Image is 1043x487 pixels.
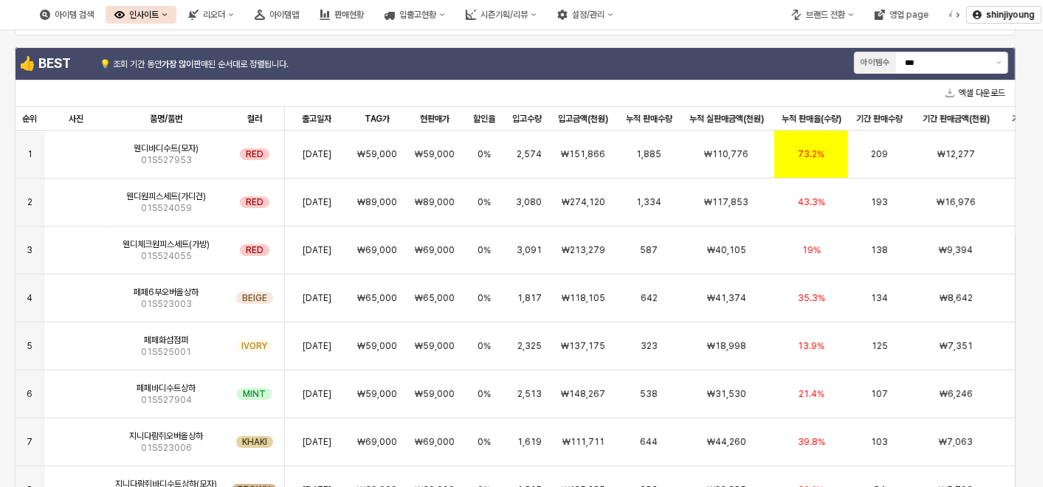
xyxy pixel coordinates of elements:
[478,340,491,352] span: 0%
[457,6,545,24] button: 시즌기획/리뷰
[303,148,331,160] span: [DATE]
[303,244,331,256] span: [DATE]
[302,112,331,124] span: 출고일자
[923,112,990,124] span: 기간 판매금액(천원)
[641,340,658,352] span: 323
[243,388,266,400] span: MINT
[799,388,825,400] span: 21.4%
[141,442,192,454] span: 01S523006
[141,154,192,166] span: 01S527953
[871,148,888,160] span: 209
[415,148,455,160] span: ₩59,000
[141,346,191,358] span: 01S525001
[303,292,331,304] span: [DATE]
[782,6,863,24] button: 브랜드 전환
[357,148,397,160] span: ₩59,000
[516,196,542,208] span: 3,080
[415,292,455,304] span: ₩65,000
[940,292,973,304] span: ₩8,642
[940,84,1011,102] button: 엑셀 다운로드
[562,436,605,448] span: ₩111,711
[626,112,672,124] span: 누적 판매수량
[357,388,397,400] span: ₩59,000
[871,292,888,304] span: 134
[69,112,83,124] span: 사진
[27,196,32,208] span: 2
[562,244,605,256] span: ₩213,279
[939,244,973,256] span: ₩9,394
[889,10,929,20] div: 영업 page
[203,10,225,20] div: 리오더
[689,112,764,124] span: 누적 실판매금액(천원)
[707,244,746,256] span: ₩40,105
[303,196,331,208] span: [DATE]
[27,340,32,352] span: 5
[802,244,821,256] span: 19%
[357,340,397,352] span: ₩59,000
[640,244,658,256] span: 587
[415,436,455,448] span: ₩69,000
[246,148,264,160] span: RED
[782,112,841,124] span: 누적 판매율(수량)
[179,6,243,24] button: 리오더
[415,244,455,256] span: ₩69,000
[872,340,888,352] span: 125
[357,436,397,448] span: ₩69,000
[399,10,436,20] div: 입출고현황
[940,6,977,24] div: 버그 제보 및 기능 개선 요청
[561,340,605,352] span: ₩137,175
[517,148,542,160] span: 2,574
[640,436,658,448] span: 644
[246,244,264,256] span: RED
[707,436,746,448] span: ₩44,260
[247,112,262,124] span: 컬러
[269,10,299,20] div: 아이템맵
[478,292,491,304] span: 0%
[561,388,605,400] span: ₩148,267
[939,436,973,448] span: ₩7,063
[179,58,193,69] strong: 많이
[940,388,973,400] span: ₩6,246
[100,57,343,70] p: 💡 조회 기간 동안 판매된 순서대로 정렬됩니다.
[106,6,176,24] button: 인사이트
[641,292,658,304] span: 642
[871,196,888,208] span: 193
[246,196,264,208] span: RED
[966,6,1042,24] button: shinjiyoung
[707,388,746,400] span: ₩31,530
[866,6,937,24] div: 영업 page
[707,292,746,304] span: ₩41,374
[22,112,37,124] span: 순위
[420,112,450,124] span: 현판매가
[141,202,192,214] span: 01S524059
[986,9,1035,21] p: shinjiyoung
[376,6,454,24] div: 입출고현황
[129,430,203,442] span: 지니다람쥐오버올상하
[517,388,542,400] span: 2,513
[562,196,605,208] span: ₩274,120
[798,340,825,352] span: 13.9%
[242,436,267,448] span: KHAKI
[27,292,32,304] span: 4
[798,148,825,160] span: 73.2%
[27,244,32,256] span: 3
[478,244,491,256] span: 0%
[856,112,903,124] span: 기간 판매수량
[27,388,32,400] span: 6
[517,340,542,352] span: 2,325
[150,112,182,124] span: 품명/품번
[357,244,397,256] span: ₩69,000
[871,244,888,256] span: 138
[548,6,622,24] button: 설정/관리
[707,340,746,352] span: ₩18,998
[704,196,748,208] span: ₩117,853
[31,6,103,24] button: 아이템 검색
[640,388,658,400] span: 538
[473,112,495,124] span: 할인율
[123,238,210,250] span: 웬디체크원피스세트(가방)
[415,196,455,208] span: ₩89,000
[517,292,542,304] span: 1,817
[517,244,542,256] span: 3,091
